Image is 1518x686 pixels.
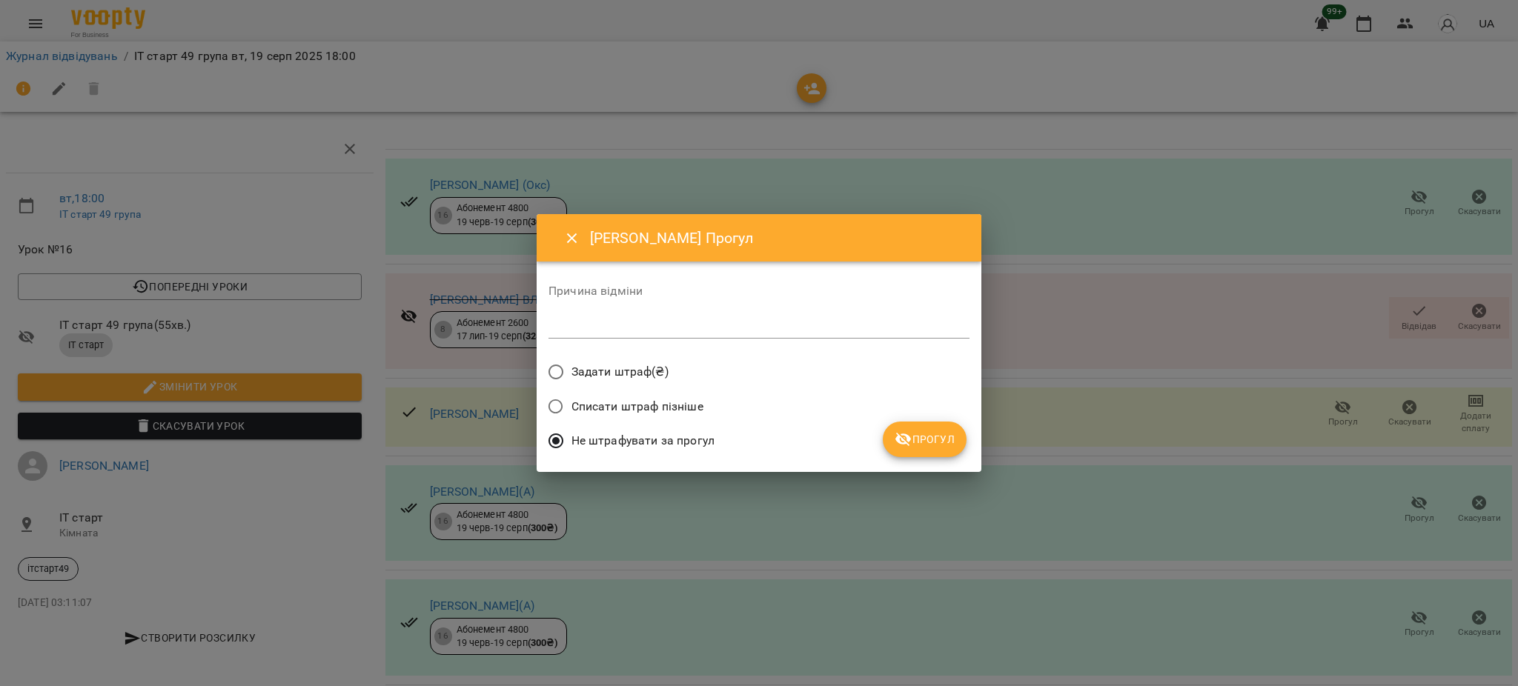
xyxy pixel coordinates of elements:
[554,221,590,256] button: Close
[590,227,964,250] h6: [PERSON_NAME] Прогул
[895,430,955,448] span: Прогул
[571,363,669,381] span: Задати штраф(₴)
[883,422,967,457] button: Прогул
[571,398,703,416] span: Списати штраф пізніше
[548,285,970,297] label: Причина відміни
[571,432,715,450] span: Не штрафувати за прогул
